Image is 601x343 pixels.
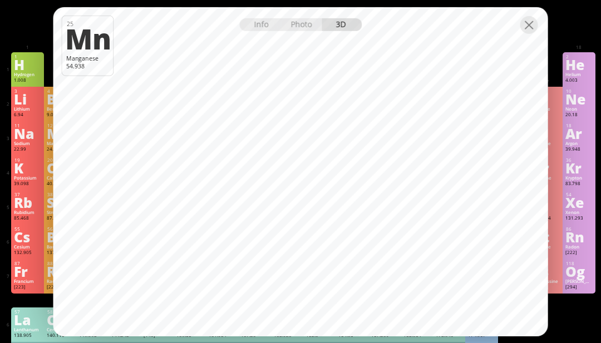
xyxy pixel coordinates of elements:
[566,88,592,94] div: 10
[47,314,73,326] div: Ce
[239,18,282,31] div: Info
[565,244,592,250] div: Radon
[14,93,41,105] div: Li
[14,112,41,118] div: 6.94
[565,265,592,277] div: Og
[566,54,592,59] div: 2
[47,127,73,140] div: Mg
[14,175,41,181] div: Potassium
[14,127,41,140] div: Na
[14,265,41,277] div: Fr
[14,226,41,232] div: 55
[47,231,73,243] div: Ba
[565,196,592,208] div: Xe
[47,141,73,146] div: Magnesium
[565,77,592,84] div: 4.003
[47,215,73,222] div: 87.62
[14,314,41,326] div: La
[565,146,592,153] div: 39.948
[47,226,73,232] div: 56
[47,106,73,112] div: Beryllium
[47,162,73,174] div: Ca
[566,192,592,197] div: 54
[66,62,109,69] div: 54.938
[565,72,592,77] div: Helium
[47,146,73,153] div: 24.305
[47,279,73,284] div: Radium
[565,106,592,112] div: Neon
[47,332,73,339] div: 140.116
[565,181,592,187] div: 83.798
[565,210,592,215] div: Xenon
[14,123,41,128] div: 11
[565,162,592,174] div: Kr
[14,72,41,77] div: Hydrogen
[566,226,592,232] div: 86
[14,181,41,187] div: 39.098
[565,112,592,118] div: 20.18
[47,93,73,105] div: Be
[14,279,41,284] div: Francium
[565,215,592,222] div: 131.293
[47,327,73,332] div: Cerium
[14,141,41,146] div: Sodium
[47,261,73,266] div: 88
[47,210,73,215] div: Strontium
[47,265,73,277] div: Ra
[565,250,592,256] div: [222]
[566,261,592,266] div: 118
[47,250,73,256] div: 137.327
[14,284,41,291] div: [223]
[47,123,73,128] div: 12
[565,231,592,243] div: Rn
[66,54,109,62] div: Manganese
[14,309,41,315] div: 57
[14,250,41,256] div: 132.905
[47,192,73,197] div: 38
[47,88,73,94] div: 4
[565,127,592,140] div: Ar
[14,58,41,71] div: H
[47,284,73,291] div: [226]
[47,309,73,315] div: 58
[47,196,73,208] div: Sr
[65,24,108,52] div: Mn
[8,14,598,33] h1: Talbica. Interactive chemistry
[565,58,592,71] div: He
[47,244,73,250] div: Barium
[47,112,73,118] div: 9.012
[566,157,592,163] div: 36
[14,244,41,250] div: Cesium
[47,181,73,187] div: 40.078
[14,327,41,332] div: Lanthanum
[565,279,592,284] div: [PERSON_NAME]
[14,106,41,112] div: Lithium
[14,146,41,153] div: 22.99
[14,332,41,339] div: 138.905
[14,261,41,266] div: 87
[565,93,592,105] div: Ne
[14,210,41,215] div: Rubidium
[14,215,41,222] div: 85.468
[282,18,322,31] div: Photo
[14,231,41,243] div: Cs
[14,88,41,94] div: 3
[565,284,592,291] div: [294]
[14,77,41,84] div: 1.008
[14,196,41,208] div: Rb
[14,192,41,197] div: 37
[565,141,592,146] div: Argon
[14,157,41,163] div: 19
[47,175,73,181] div: Calcium
[566,123,592,128] div: 18
[14,162,41,174] div: K
[14,54,41,59] div: 1
[565,175,592,181] div: Krypton
[47,157,73,163] div: 20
